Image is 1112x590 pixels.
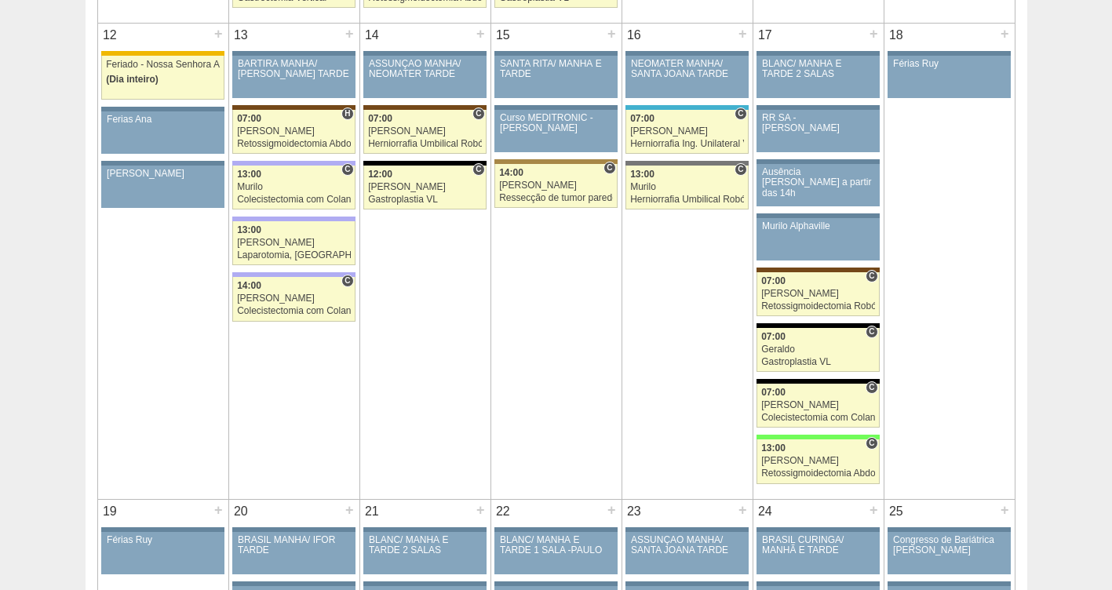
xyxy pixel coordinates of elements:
span: 13:00 [630,169,654,180]
a: C 14:00 [PERSON_NAME] Colecistectomia com Colangiografia VL [232,277,355,321]
a: C 07:00 [PERSON_NAME] Retossigmoidectomia Robótica [757,272,879,316]
div: 12 [98,24,122,47]
div: Herniorrafia Umbilical Robótica [630,195,744,205]
div: Key: Aviso [232,581,355,586]
div: [PERSON_NAME] [499,180,613,191]
div: Key: Aviso [232,51,355,56]
div: Key: Oswaldo Cruz Paulista [494,159,617,164]
div: [PERSON_NAME] [761,456,875,466]
div: Colecistectomia com Colangiografia VL [761,413,875,423]
div: Key: Aviso [363,51,486,56]
div: 16 [622,24,647,47]
a: SANTA RITA/ MANHÃ E TARDE [494,56,617,98]
div: Herniorrafia Ing. Unilateral VL [630,139,744,149]
div: Key: Aviso [757,213,879,218]
a: C 07:00 [PERSON_NAME] Herniorrafia Umbilical Robótica [363,110,486,154]
a: Ausência [PERSON_NAME] a partir das 14h [757,164,879,206]
span: Hospital [341,107,353,120]
div: Key: Aviso [625,527,748,532]
a: 13:00 [PERSON_NAME] Laparotomia, [GEOGRAPHIC_DATA], Drenagem, Bridas VL [232,221,355,265]
div: Murilo [630,182,744,192]
a: RR SA - [PERSON_NAME] [757,110,879,152]
div: Key: Aviso [232,527,355,532]
div: BRASIL CURINGA/ MANHÃ E TARDE [762,535,874,555]
a: Férias Ruy [888,56,1010,98]
span: Consultório [341,163,353,176]
div: Colecistectomia com Colangiografia VL [237,195,351,205]
a: BLANC/ MANHÃ E TARDE 2 SALAS [757,56,879,98]
div: Ressecção de tumor parede abdominal pélvica [499,193,613,203]
div: 13 [229,24,253,47]
div: Geraldo [761,344,875,355]
div: [PERSON_NAME] [761,289,875,299]
div: Key: Feriado [101,51,224,56]
a: BLANC/ MANHÃ E TARDE 1 SALA -PAULO [494,532,617,574]
a: C 12:00 [PERSON_NAME] Gastroplastia VL [363,166,486,209]
div: + [343,24,356,44]
div: Key: Christóvão da Gama [232,272,355,277]
div: BLANC/ MANHÃ E TARDE 2 SALAS [369,535,481,555]
a: BLANC/ MANHÃ E TARDE 2 SALAS [363,532,486,574]
div: Congresso de Bariátrica [PERSON_NAME] [893,535,1005,555]
div: 24 [753,500,778,523]
div: ASSUNÇÃO MANHÃ/ SANTA JOANA TARDE [631,535,743,555]
span: 07:00 [761,275,786,286]
div: + [212,24,225,44]
span: 07:00 [761,387,786,398]
div: Key: Aviso [494,51,617,56]
div: Key: Neomater [625,105,748,110]
div: Key: Aviso [363,581,486,586]
div: Key: Blanc [757,379,879,384]
span: 07:00 [630,113,654,124]
a: H 07:00 [PERSON_NAME] Retossigmoidectomia Abdominal VL [232,110,355,154]
div: NEOMATER MANHÃ/ SANTA JOANA TARDE [631,59,743,79]
div: Key: Blanc [363,161,486,166]
div: [PERSON_NAME] [761,400,875,410]
div: 15 [491,24,516,47]
div: Key: Santa Joana [363,105,486,110]
a: BRASIL CURINGA/ MANHÃ E TARDE [757,532,879,574]
div: Key: Aviso [757,51,879,56]
div: Key: Aviso [494,105,617,110]
div: + [343,500,356,520]
span: 13:00 [761,442,786,453]
div: 20 [229,500,253,523]
div: 18 [884,24,909,47]
div: 14 [360,24,385,47]
div: Feriado - Nossa Senhora Aparecida [106,60,220,70]
div: + [212,500,225,520]
div: Key: Aviso [625,51,748,56]
div: + [998,24,1012,44]
div: Key: Aviso [101,527,224,532]
span: Consultório [866,381,877,394]
a: Ferias Ana [101,111,224,154]
div: [PERSON_NAME] [237,293,351,304]
div: Key: Santa Joana [757,268,879,272]
div: [PERSON_NAME] [630,126,744,137]
a: ASSUNÇÃO MANHÃ/ NEOMATER TARDE [363,56,486,98]
a: Congresso de Bariátrica [PERSON_NAME] [888,532,1010,574]
a: ASSUNÇÃO MANHÃ/ SANTA JOANA TARDE [625,532,748,574]
div: Retossigmoidectomia Abdominal VL [237,139,351,149]
div: Ausência [PERSON_NAME] a partir das 14h [762,167,874,198]
div: 21 [360,500,385,523]
div: Key: Aviso [494,527,617,532]
div: Gastroplastia VL [368,195,482,205]
div: Laparotomia, [GEOGRAPHIC_DATA], Drenagem, Bridas VL [237,250,351,260]
div: + [867,24,880,44]
div: + [998,500,1012,520]
div: Key: Aviso [888,51,1010,56]
div: Gastroplastia VL [761,357,875,367]
div: BLANC/ MANHÃ E TARDE 1 SALA -PAULO [500,535,612,555]
div: + [736,500,749,520]
div: + [474,24,487,44]
span: 14:00 [499,167,523,178]
div: Key: Aviso [757,581,879,586]
div: Key: Aviso [888,527,1010,532]
div: Key: Aviso [494,581,617,586]
span: Consultório [472,107,484,120]
span: 14:00 [237,280,261,291]
div: Retossigmoidectomia Robótica [761,301,875,311]
a: BARTIRA MANHÃ/ [PERSON_NAME] TARDE [232,56,355,98]
div: Férias Ruy [107,535,219,545]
